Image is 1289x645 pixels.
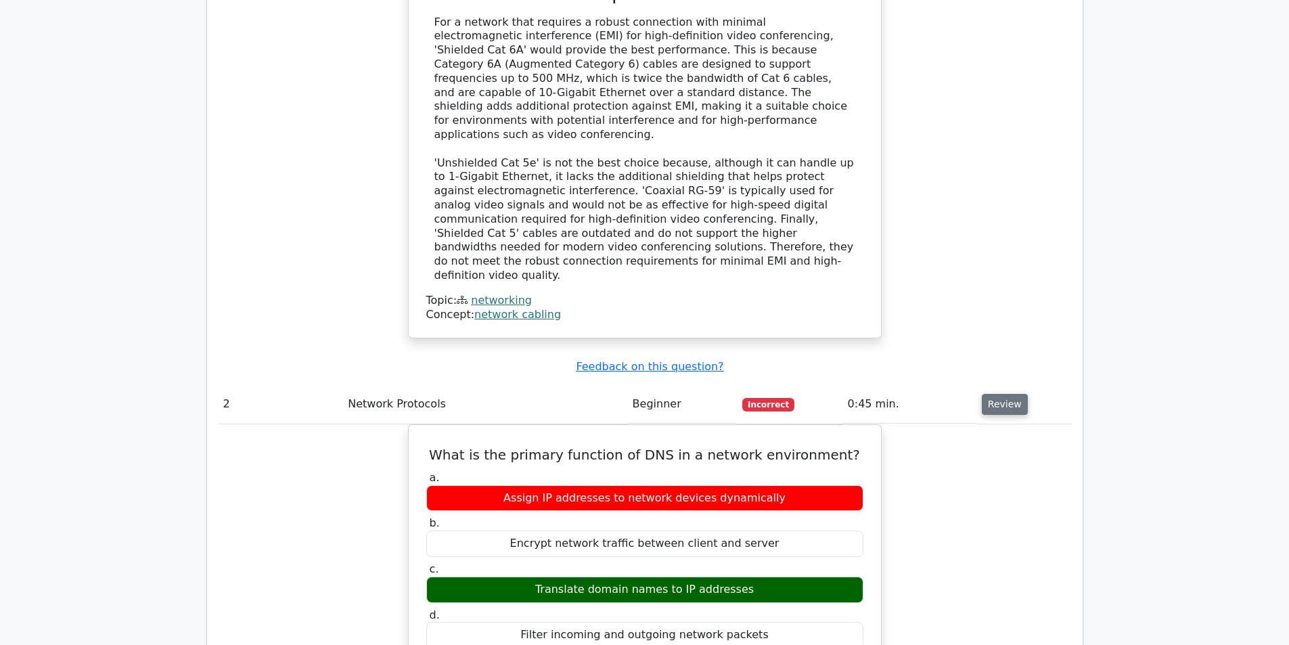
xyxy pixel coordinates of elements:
div: Topic: [426,294,863,308]
a: Feedback on this question? [576,360,723,373]
button: Review [982,394,1028,415]
h5: What is the primary function of DNS in a network environment? [425,447,865,463]
div: Concept: [426,308,863,322]
td: Beginner [627,385,738,424]
a: network cabling [474,308,561,321]
span: Incorrect [742,398,794,412]
div: For a network that requires a robust connection with minimal electromagnetic interference (EMI) f... [434,16,855,283]
span: d. [430,608,440,621]
a: networking [471,294,532,307]
span: a. [430,471,440,484]
div: Translate domain names to IP addresses [426,577,863,603]
span: b. [430,516,440,529]
td: 2 [218,385,343,424]
td: Network Protocols [342,385,627,424]
td: 0:45 min. [842,385,976,424]
span: c. [430,562,439,575]
div: Encrypt network traffic between client and server [426,531,863,557]
div: Assign IP addresses to network devices dynamically [426,485,863,512]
